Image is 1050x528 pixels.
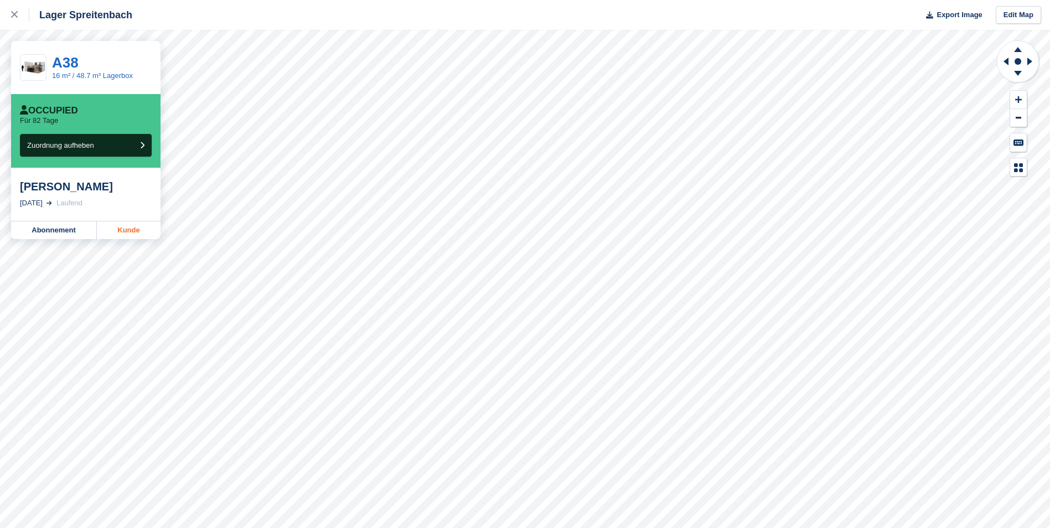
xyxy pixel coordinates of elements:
[1010,133,1027,152] button: Keyboard Shortcuts
[937,9,982,20] span: Export Image
[1010,158,1027,177] button: Map Legend
[46,201,52,205] img: arrow-right-light-icn-cde0832a797a2874e46488d9cf13f60e5c3a73dbe684e267c42b8395dfbc2abf.svg
[20,134,152,157] button: Zuordnung aufheben
[20,116,58,125] p: Für 82 Tage
[56,198,82,209] div: Laufend
[52,71,133,80] a: 16 m² / 48.7 m³ Lagerbox
[52,54,79,71] a: A38
[996,6,1041,24] a: Edit Map
[11,221,97,239] a: Abonnement
[1010,91,1027,109] button: Zoom In
[919,6,982,24] button: Export Image
[20,180,152,193] div: [PERSON_NAME]
[97,221,161,239] a: Kunde
[29,8,132,22] div: Lager Spreitenbach
[20,105,78,116] div: Occupied
[20,58,46,77] img: 14,00%20qm-unit.jpg
[27,141,94,149] span: Zuordnung aufheben
[20,198,43,209] div: [DATE]
[1010,109,1027,127] button: Zoom Out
